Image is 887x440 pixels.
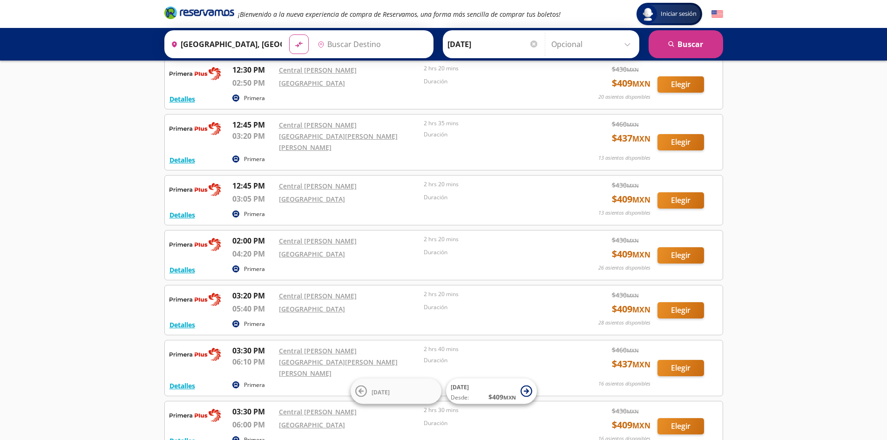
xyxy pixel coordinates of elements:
p: 2 hrs 30 mins [424,406,564,414]
img: RESERVAMOS [169,290,221,309]
p: Duración [424,193,564,202]
p: Duración [424,303,564,311]
p: 12:45 PM [232,180,274,191]
p: Duración [424,356,564,365]
a: Brand Logo [164,6,234,22]
p: Duración [424,419,564,427]
p: 03:30 PM [232,406,274,417]
span: [DATE] [451,383,469,391]
p: 2 hrs 35 mins [424,119,564,128]
p: 06:10 PM [232,356,274,367]
small: MXN [632,420,650,431]
small: MXN [627,182,639,189]
button: Detalles [169,320,195,330]
small: MXN [632,359,650,370]
span: $ 430 [612,406,639,416]
button: Elegir [657,247,704,264]
a: [GEOGRAPHIC_DATA][PERSON_NAME][PERSON_NAME] [279,358,398,378]
small: MXN [627,347,639,354]
input: Buscar Destino [314,33,428,56]
p: 13 asientos disponibles [598,209,650,217]
p: 03:20 PM [232,290,274,301]
a: [GEOGRAPHIC_DATA] [279,250,345,258]
input: Buscar Origen [167,33,282,56]
button: Elegir [657,360,704,376]
span: $ 409 [612,76,650,90]
button: English [711,8,723,20]
a: [GEOGRAPHIC_DATA] [279,420,345,429]
p: 2 hrs 20 mins [424,180,564,189]
small: MXN [632,195,650,205]
p: Duración [424,77,564,86]
em: ¡Bienvenido a la nueva experiencia de compra de Reservamos, una forma más sencilla de comprar tus... [238,10,561,19]
span: $ 430 [612,235,639,245]
p: Primera [244,94,265,102]
span: $ 460 [612,345,639,355]
p: 2 hrs 20 mins [424,64,564,73]
img: RESERVAMOS [169,119,221,138]
small: MXN [632,250,650,260]
p: 03:05 PM [232,193,274,204]
a: [GEOGRAPHIC_DATA] [279,79,345,88]
p: 03:20 PM [232,130,274,142]
p: 12:45 PM [232,119,274,130]
button: [DATE]Desde:$409MXN [446,379,537,404]
img: RESERVAMOS [169,345,221,364]
button: Detalles [169,265,195,275]
button: Elegir [657,134,704,150]
input: Elegir Fecha [447,33,539,56]
a: [GEOGRAPHIC_DATA] [279,195,345,203]
a: Central [PERSON_NAME] [279,291,357,300]
a: Central [PERSON_NAME] [279,66,357,74]
button: Elegir [657,418,704,434]
p: 13 asientos disponibles [598,154,650,162]
button: Detalles [169,381,195,391]
small: MXN [627,121,639,128]
p: 05:40 PM [232,303,274,314]
span: $ 409 [612,302,650,316]
p: 28 asientos disponibles [598,319,650,327]
a: Central [PERSON_NAME] [279,121,357,129]
button: Elegir [657,302,704,318]
a: Central [PERSON_NAME] [279,407,357,416]
p: 2 hrs 20 mins [424,235,564,244]
a: [GEOGRAPHIC_DATA] [279,305,345,313]
p: Duración [424,248,564,257]
button: Detalles [169,94,195,104]
p: 06:00 PM [232,419,274,430]
p: 02:50 PM [232,77,274,88]
p: Primera [244,210,265,218]
small: MXN [627,237,639,244]
span: $ 430 [612,180,639,190]
span: $ 430 [612,290,639,300]
p: Primera [244,155,265,163]
small: MXN [632,79,650,89]
img: RESERVAMOS [169,406,221,425]
span: $ 460 [612,119,639,129]
p: 2 hrs 20 mins [424,290,564,298]
span: $ 430 [612,64,639,74]
span: Desde: [451,393,469,402]
img: RESERVAMOS [169,64,221,83]
span: $ 437 [612,357,650,371]
button: Detalles [169,155,195,165]
p: Primera [244,381,265,389]
p: 2 hrs 40 mins [424,345,564,353]
img: RESERVAMOS [169,180,221,199]
span: [DATE] [372,388,390,396]
img: RESERVAMOS [169,235,221,254]
input: Opcional [551,33,635,56]
a: Central [PERSON_NAME] [279,182,357,190]
small: MXN [632,305,650,315]
button: Elegir [657,76,704,93]
small: MXN [627,66,639,73]
p: 16 asientos disponibles [598,380,650,388]
small: MXN [632,134,650,144]
small: MXN [503,394,516,401]
p: Duración [424,130,564,139]
a: Central [PERSON_NAME] [279,346,357,355]
small: MXN [627,408,639,415]
a: Central [PERSON_NAME] [279,237,357,245]
i: Brand Logo [164,6,234,20]
p: Primera [244,265,265,273]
